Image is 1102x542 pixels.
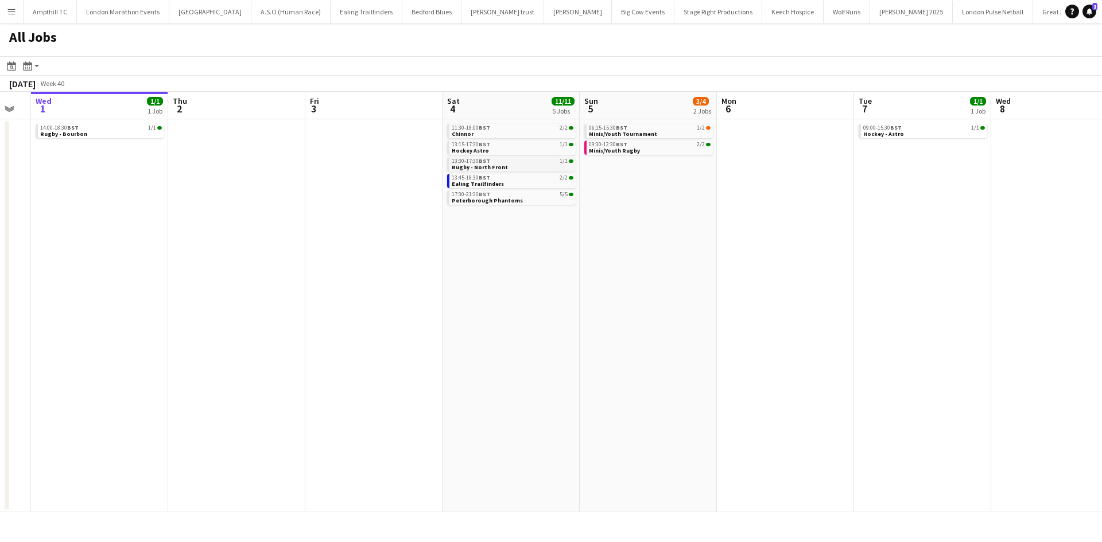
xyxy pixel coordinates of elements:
span: BST [616,124,627,131]
button: [PERSON_NAME] 2025 [870,1,953,23]
span: 09:30-12:30 [589,142,627,147]
div: 1 Job [971,107,985,115]
button: Wolf Runs [824,1,870,23]
span: 1/2 [706,126,711,130]
span: Fri [310,96,319,106]
span: Hockey - Astro [863,130,904,138]
span: 1/1 [970,97,986,106]
button: Keech Hospice [762,1,824,23]
div: 13:45-18:30BST2/2Ealing Trailfinders [447,174,576,190]
a: 17:30-21:30BST5/5Peterborough Phantoms [452,190,573,204]
div: 09:00-15:30BST1/1Hockey - Astro [859,124,987,141]
button: Bedford Blues [402,1,461,23]
span: 5/5 [569,193,573,196]
span: 2/2 [569,176,573,180]
span: Thu [173,96,187,106]
a: 11:30-18:00BST2/2Chinnor [452,124,573,137]
button: A.S.O (Human Race) [251,1,331,23]
span: 2/2 [560,175,568,181]
span: BST [479,190,490,198]
span: 2 [171,102,187,115]
button: London Marathon Events [77,1,169,23]
span: Sat [447,96,460,106]
div: 09:30-12:30BST2/2Minis/Youth Rugby [584,141,713,157]
a: 06:15-15:30BST1/2Minis/Youth Tournament [589,124,711,137]
span: 06:15-15:30 [589,125,627,131]
span: BST [616,141,627,148]
span: 09:00-15:30 [863,125,902,131]
div: 11:30-18:00BST2/2Chinnor [447,124,576,141]
span: 1/1 [147,97,163,106]
div: 17:30-21:30BST5/5Peterborough Phantoms [447,190,576,207]
span: 13:45-18:30 [452,175,490,181]
span: 2/2 [569,126,573,130]
span: 1/1 [560,142,568,147]
span: 4 [445,102,460,115]
button: London Pulse Netball [953,1,1033,23]
span: 1/2 [697,125,705,131]
a: 09:00-15:30BST1/1Hockey - Astro [863,124,985,137]
button: Stage Right Productions [674,1,762,23]
span: Minis/Youth Rugby [589,147,640,154]
span: 1/1 [148,125,156,131]
div: [DATE] [9,78,36,89]
span: 6 [720,102,736,115]
button: Ealing Trailfinders [331,1,402,23]
span: 1/1 [560,158,568,164]
span: 11:30-18:00 [452,125,490,131]
span: Tue [859,96,872,106]
span: 3/4 [693,97,709,106]
span: Chinnor [452,130,474,138]
a: 13:15-17:30BST1/1Hockey Astro [452,141,573,154]
span: BST [479,141,490,148]
div: 5 Jobs [552,107,574,115]
span: Week 40 [38,79,67,88]
button: [GEOGRAPHIC_DATA] [169,1,251,23]
span: BST [479,157,490,165]
a: 09:30-12:30BST2/2Minis/Youth Rugby [589,141,711,154]
span: Ealing Trailfinders [452,180,504,188]
span: 1 [1092,3,1097,10]
div: 14:00-18:30BST1/1Rugby - Bourbon [36,124,164,141]
span: 3 [308,102,319,115]
div: 1 Job [148,107,162,115]
div: 2 Jobs [693,107,711,115]
span: Sun [584,96,598,106]
span: Mon [721,96,736,106]
button: [PERSON_NAME] [544,1,612,23]
span: Rugby - Bourbon [40,130,87,138]
span: Wed [36,96,52,106]
span: BST [479,174,490,181]
span: 2/2 [560,125,568,131]
a: 13:45-18:30BST2/2Ealing Trailfinders [452,174,573,187]
span: 1/1 [569,159,573,163]
span: 5/5 [560,192,568,197]
button: Ampthill TC [24,1,77,23]
span: 17:30-21:30 [452,192,490,197]
span: 2/2 [697,142,705,147]
span: Hockey Astro [452,147,489,154]
span: 2/2 [706,143,711,146]
a: 1 [1082,5,1096,18]
span: 1/1 [980,126,985,130]
span: 7 [857,102,872,115]
a: 14:00-18:30BST1/1Rugby - Bourbon [40,124,162,137]
span: 14:00-18:30 [40,125,79,131]
button: [PERSON_NAME] trust [461,1,544,23]
span: Peterborough Phantoms [452,197,523,204]
span: 1 [34,102,52,115]
div: 06:15-15:30BST1/2Minis/Youth Tournament [584,124,713,141]
span: 5 [583,102,598,115]
button: Big Cow Events [612,1,674,23]
span: 8 [994,102,1011,115]
span: BST [479,124,490,131]
a: 13:30-17:30BST1/1Rugby - North Front [452,157,573,170]
span: 1/1 [971,125,979,131]
span: Wed [996,96,1011,106]
div: 13:15-17:30BST1/1Hockey Astro [447,141,576,157]
span: Minis/Youth Tournament [589,130,657,138]
div: 13:30-17:30BST1/1Rugby - North Front [447,157,576,174]
span: 1/1 [569,143,573,146]
span: 13:15-17:30 [452,142,490,147]
span: 1/1 [157,126,162,130]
